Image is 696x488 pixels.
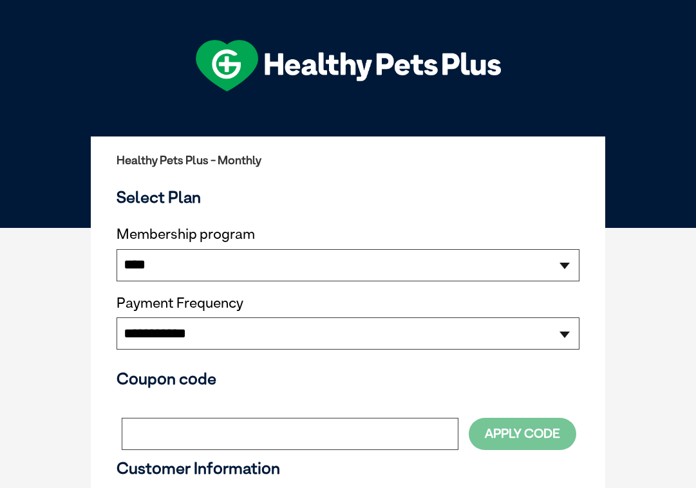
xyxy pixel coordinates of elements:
label: Membership program [117,226,579,243]
h3: Customer Information [117,458,579,478]
h3: Select Plan [117,187,579,207]
button: Apply Code [469,418,576,449]
h3: Coupon code [117,369,579,388]
label: Payment Frequency [117,295,243,312]
img: hpp-logo-landscape-green-white.png [196,40,501,91]
h2: Healthy Pets Plus - Monthly [117,154,579,167]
